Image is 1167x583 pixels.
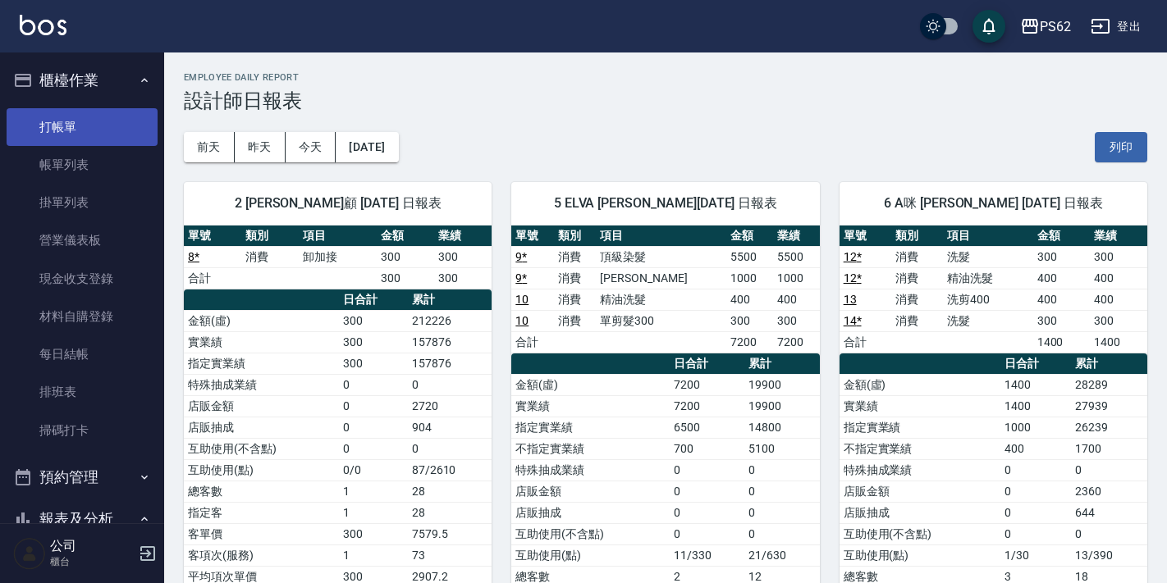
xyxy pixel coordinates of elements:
[1000,481,1071,502] td: 0
[891,289,943,310] td: 消費
[744,395,819,417] td: 19900
[408,417,492,438] td: 904
[1071,523,1147,544] td: 0
[339,523,408,544] td: 300
[596,225,725,247] th: 項目
[184,331,339,353] td: 實業績
[891,225,943,247] th: 類別
[1084,11,1147,42] button: 登出
[1000,502,1071,523] td: 0
[184,89,1147,112] h3: 設計師日報表
[596,289,725,310] td: 精油洗髮
[1033,310,1091,331] td: 300
[184,438,339,459] td: 互助使用(不含點)
[554,246,597,267] td: 消費
[773,267,820,289] td: 1000
[299,246,378,267] td: 卸加接
[184,417,339,438] td: 店販抽成
[670,438,744,459] td: 700
[184,225,241,247] th: 單號
[511,331,554,353] td: 合計
[286,132,336,162] button: 今天
[339,459,408,481] td: 0/0
[1071,353,1147,375] th: 累計
[434,225,492,247] th: 業績
[184,502,339,523] td: 指定客
[726,331,773,353] td: 7200
[7,456,158,499] button: 預約管理
[408,331,492,353] td: 157876
[184,72,1147,83] h2: Employee Daily Report
[744,374,819,395] td: 19900
[1071,481,1147,502] td: 2360
[511,502,670,523] td: 店販抽成
[773,225,820,247] th: 業績
[1071,502,1147,523] td: 644
[511,225,554,247] th: 單號
[7,373,158,411] a: 排班表
[339,374,408,395] td: 0
[511,438,670,459] td: 不指定實業績
[408,289,492,311] th: 累計
[1033,267,1091,289] td: 400
[943,310,1033,331] td: 洗髮
[1000,438,1071,459] td: 400
[840,459,1000,481] td: 特殊抽成業績
[726,246,773,267] td: 5500
[972,10,1005,43] button: save
[408,353,492,374] td: 157876
[891,310,943,331] td: 消費
[336,132,398,162] button: [DATE]
[408,310,492,331] td: 212226
[235,132,286,162] button: 昨天
[7,260,158,298] a: 現金收支登錄
[408,523,492,544] td: 7579.5
[1014,10,1078,43] button: PS62
[339,502,408,523] td: 1
[184,310,339,331] td: 金額(虛)
[184,225,492,289] table: a dense table
[554,289,597,310] td: 消費
[840,502,1000,523] td: 店販抽成
[844,293,857,306] a: 13
[943,267,1033,289] td: 精油洗髮
[50,554,134,569] p: 櫃台
[1033,225,1091,247] th: 金額
[7,108,158,146] a: 打帳單
[1090,310,1147,331] td: 300
[511,481,670,502] td: 店販金額
[1000,459,1071,481] td: 0
[511,459,670,481] td: 特殊抽成業績
[773,331,820,353] td: 7200
[670,523,744,544] td: 0
[531,195,799,212] span: 5 ELVA [PERSON_NAME][DATE] 日報表
[204,195,472,212] span: 2 [PERSON_NAME]顧 [DATE] 日報表
[408,481,492,502] td: 28
[1000,523,1071,544] td: 0
[13,537,46,570] img: Person
[726,225,773,247] th: 金額
[1071,438,1147,459] td: 1700
[1090,225,1147,247] th: 業績
[554,310,597,331] td: 消費
[859,195,1128,212] span: 6 A咪 [PERSON_NAME] [DATE] 日報表
[184,374,339,395] td: 特殊抽成業績
[840,374,1000,395] td: 金額(虛)
[184,481,339,502] td: 總客數
[744,481,819,502] td: 0
[1071,395,1147,417] td: 27939
[339,310,408,331] td: 300
[511,544,670,566] td: 互助使用(點)
[7,146,158,184] a: 帳單列表
[840,395,1000,417] td: 實業績
[670,374,744,395] td: 7200
[1095,132,1147,162] button: 列印
[554,225,597,247] th: 類別
[670,481,744,502] td: 0
[7,335,158,373] a: 每日結帳
[840,523,1000,544] td: 互助使用(不含點)
[1000,544,1071,566] td: 1/30
[7,184,158,221] a: 掛單列表
[726,267,773,289] td: 1000
[670,544,744,566] td: 11/330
